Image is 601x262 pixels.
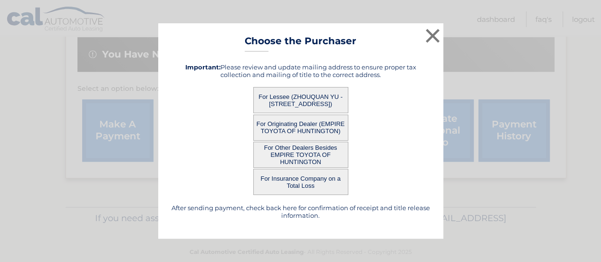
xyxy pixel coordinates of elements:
[170,204,431,219] h5: After sending payment, check back here for confirmation of receipt and title release information.
[253,87,348,113] button: For Lessee (ZHOUQUAN YU - [STREET_ADDRESS])
[185,63,220,71] strong: Important:
[423,26,442,45] button: ×
[245,35,356,52] h3: Choose the Purchaser
[253,169,348,195] button: For Insurance Company on a Total Loss
[253,115,348,141] button: For Originating Dealer (EMPIRE TOYOTA OF HUNTINGTON)
[253,142,348,168] button: For Other Dealers Besides EMPIRE TOYOTA OF HUNTINGTON
[170,63,431,78] h5: Please review and update mailing address to ensure proper tax collection and mailing of title to ...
